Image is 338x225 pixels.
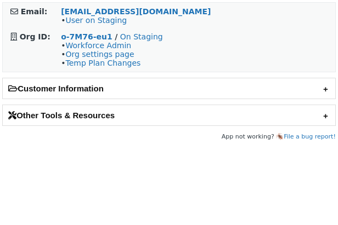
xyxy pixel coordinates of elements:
a: o-7M76-eu1 [61,32,112,41]
a: On Staging [120,32,163,41]
a: User on Staging [65,16,127,25]
h2: Customer Information [3,78,335,99]
a: Workforce Admin [65,41,131,50]
strong: Email: [21,7,48,16]
a: Org settings page [65,50,134,59]
strong: / [115,32,117,41]
a: [EMAIL_ADDRESS][DOMAIN_NAME] [61,7,211,16]
footer: App not working? 🪳 [2,131,336,142]
strong: Org ID: [20,32,50,41]
span: • • • [61,41,140,67]
a: Temp Plan Changes [65,59,140,67]
span: • [61,16,127,25]
h2: Other Tools & Resources [3,105,335,125]
a: File a bug report! [284,133,336,140]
